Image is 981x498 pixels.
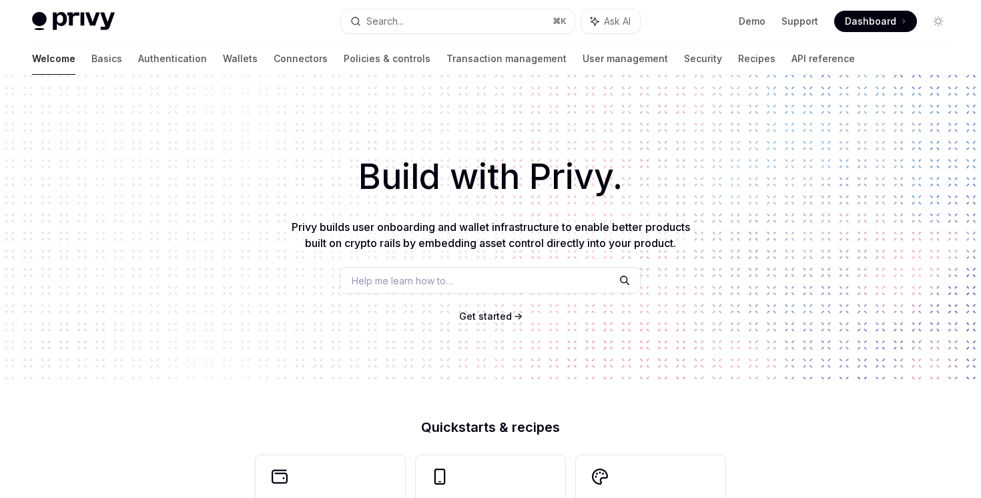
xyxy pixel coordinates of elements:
h1: Build with Privy. [21,151,960,203]
a: API reference [791,43,855,75]
a: Security [684,43,722,75]
img: light logo [32,12,115,31]
button: Search...⌘K [341,9,574,33]
a: Wallets [223,43,258,75]
a: Authentication [138,43,207,75]
h2: Quickstarts & recipes [256,421,725,434]
a: Basics [91,43,122,75]
button: Ask AI [581,9,640,33]
span: Privy builds user onboarding and wallet infrastructure to enable better products built on crypto ... [292,220,690,250]
span: Get started [459,310,512,322]
a: Connectors [274,43,328,75]
a: Demo [739,15,765,28]
span: ⌘ K [553,16,567,27]
div: Search... [366,13,404,29]
a: Get started [459,310,512,323]
a: Support [781,15,818,28]
a: Recipes [738,43,775,75]
span: Dashboard [845,15,896,28]
span: Help me learn how to… [352,274,453,288]
span: Ask AI [604,15,631,28]
a: User management [583,43,668,75]
a: Dashboard [834,11,917,32]
a: Policies & controls [344,43,430,75]
button: Toggle dark mode [928,11,949,32]
a: Transaction management [446,43,567,75]
a: Welcome [32,43,75,75]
